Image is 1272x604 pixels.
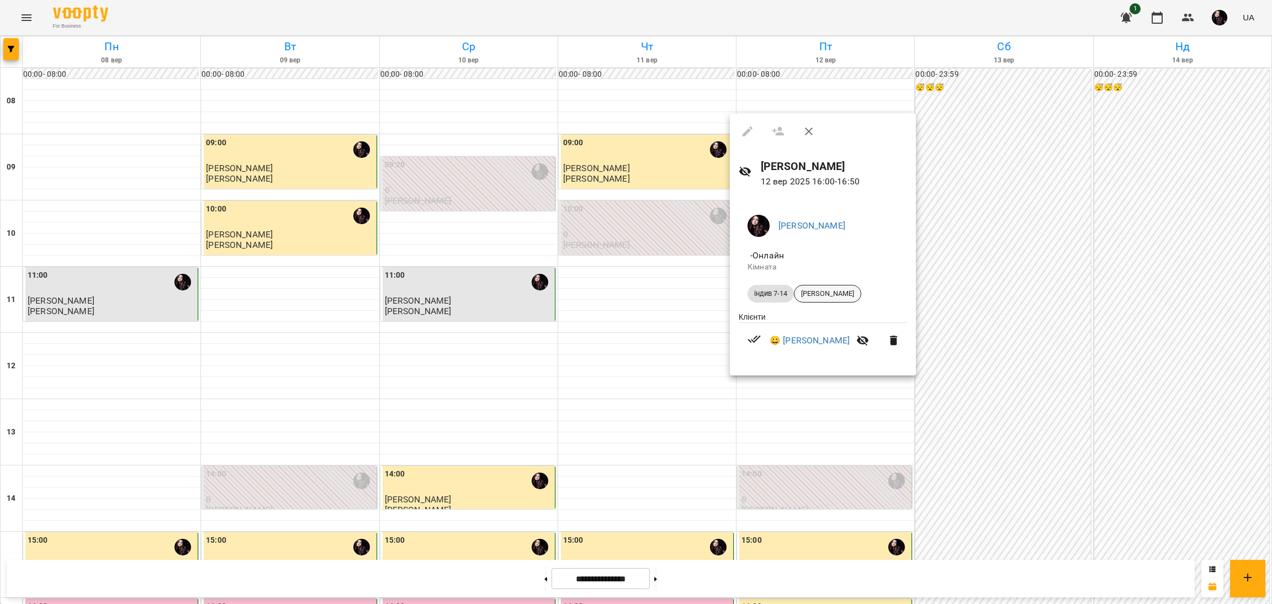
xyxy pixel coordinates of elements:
span: - Онлайн [748,250,786,261]
ul: Клієнти [739,311,907,363]
svg: Візит сплачено [748,332,761,346]
p: Кімната [748,262,898,273]
span: індив 7-14 [748,289,794,299]
p: 12 вер 2025 16:00 - 16:50 [761,175,907,188]
img: c92daf42e94a56623d94c35acff0251f.jpg [748,215,770,237]
h6: [PERSON_NAME] [761,158,907,175]
a: 😀 [PERSON_NAME] [770,334,850,347]
a: [PERSON_NAME] [778,220,845,231]
span: [PERSON_NAME] [794,289,861,299]
div: [PERSON_NAME] [794,285,861,303]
